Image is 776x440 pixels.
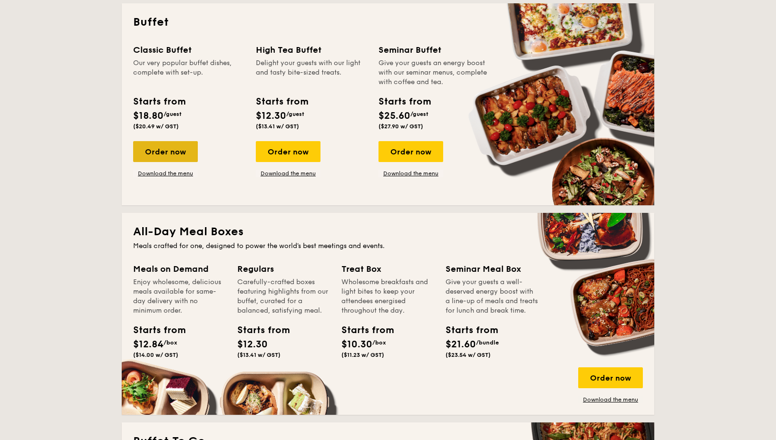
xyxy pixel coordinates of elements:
span: $12.30 [237,339,268,350]
div: Starts from [133,95,185,109]
div: Order now [578,367,643,388]
div: Carefully-crafted boxes featuring highlights from our buffet, curated for a balanced, satisfying ... [237,277,330,316]
div: Regulars [237,262,330,276]
div: Starts from [341,323,384,337]
div: High Tea Buffet [256,43,367,57]
span: $21.60 [446,339,476,350]
div: Give your guests a well-deserved energy boost with a line-up of meals and treats for lunch and br... [446,277,538,316]
span: ($13.41 w/ GST) [237,352,281,358]
span: /bundle [476,339,499,346]
div: Starts from [237,323,280,337]
span: $12.84 [133,339,164,350]
span: /box [164,339,177,346]
div: Order now [256,141,320,162]
div: Seminar Meal Box [446,262,538,276]
div: Give your guests an energy boost with our seminar menus, complete with coffee and tea. [378,58,490,87]
div: Wholesome breakfasts and light bites to keep your attendees energised throughout the day. [341,277,434,316]
span: ($13.41 w/ GST) [256,123,299,130]
span: ($23.54 w/ GST) [446,352,491,358]
span: ($20.49 w/ GST) [133,123,179,130]
div: Meals crafted for one, designed to power the world's best meetings and events. [133,241,643,251]
span: $18.80 [133,110,164,122]
div: Delight your guests with our light and tasty bite-sized treats. [256,58,367,87]
h2: All-Day Meal Boxes [133,224,643,239]
div: Starts from [446,323,488,337]
span: ($11.23 w/ GST) [341,352,384,358]
span: ($27.90 w/ GST) [378,123,423,130]
div: Order now [133,141,198,162]
div: Classic Buffet [133,43,244,57]
div: Treat Box [341,262,434,276]
div: Enjoy wholesome, delicious meals available for same-day delivery with no minimum order. [133,277,226,316]
a: Download the menu [378,170,443,177]
div: Starts from [256,95,308,109]
span: /guest [410,111,428,117]
span: /guest [286,111,304,117]
span: $25.60 [378,110,410,122]
div: Starts from [378,95,430,109]
div: Order now [378,141,443,162]
span: $10.30 [341,339,372,350]
a: Download the menu [256,170,320,177]
div: Our very popular buffet dishes, complete with set-up. [133,58,244,87]
a: Download the menu [133,170,198,177]
span: ($14.00 w/ GST) [133,352,178,358]
div: Meals on Demand [133,262,226,276]
span: /box [372,339,386,346]
div: Seminar Buffet [378,43,490,57]
a: Download the menu [578,396,643,403]
span: $12.30 [256,110,286,122]
span: /guest [164,111,182,117]
h2: Buffet [133,15,643,30]
div: Starts from [133,323,176,337]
